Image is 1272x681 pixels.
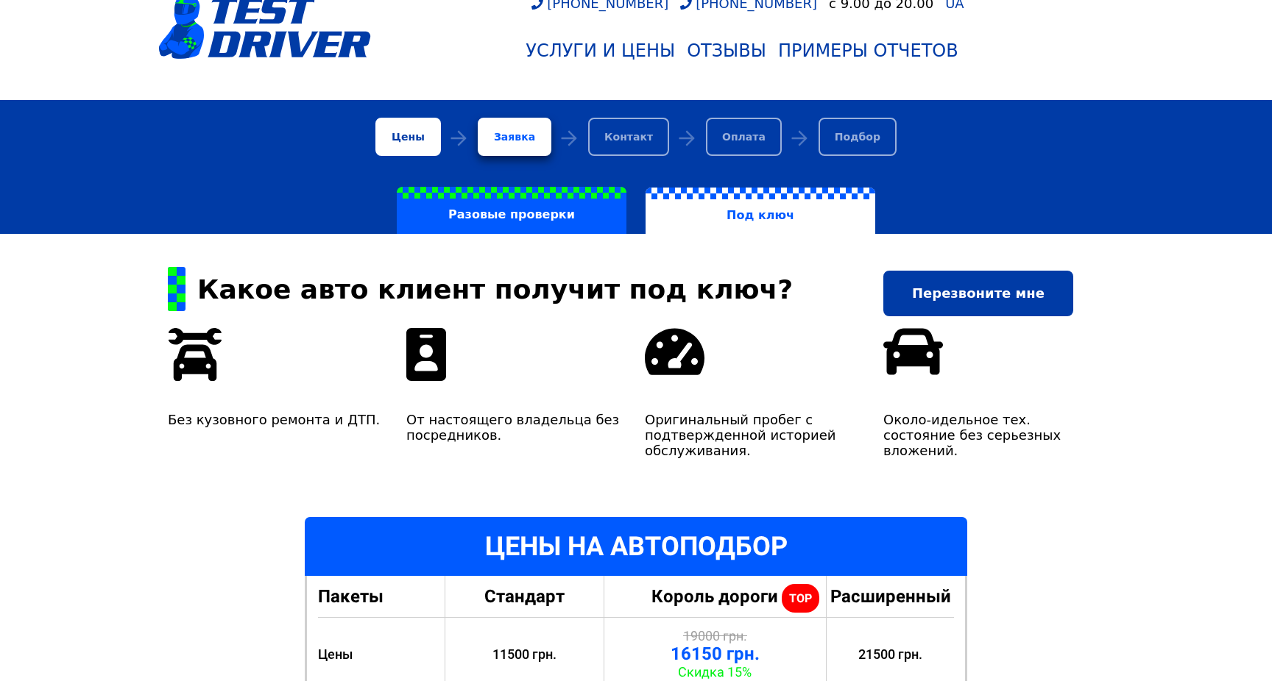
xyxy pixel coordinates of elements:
div: Услуги и цены [526,40,675,61]
div: Контакт [588,118,669,156]
label: Под ключ [646,188,875,235]
span: Пакеты [318,586,384,607]
span: Скидка 15% [678,664,752,680]
a: Заявка [478,118,551,156]
div: Оригинальный пробег с подтвержденной историей обслуживания. [645,412,866,458]
img: arrows-warranty [883,328,943,375]
label: Разовые проверки [397,187,626,234]
div: Какое авто клиент получит под ключ? [168,274,866,304]
div: Цены [375,118,441,156]
div: Отзывы [687,40,766,61]
div: Подбор [819,118,897,156]
a: Перезвоните мне [883,271,1073,316]
span: 16150 грн. [671,643,760,664]
div: Оплата [706,118,782,156]
a: Отзывы [681,35,772,67]
span: 19000 грн. [683,628,747,643]
a: Примеры отчетов [772,35,964,67]
a: Услуги и цены [520,35,681,67]
span: Король дороги [651,586,778,607]
img: arrows-warranty [168,328,222,381]
div: Без кузовного ремонта и ДТП. [168,412,389,427]
div: Около-идельное тех. состояние без серьезных вложений. [883,412,1104,458]
span: Стандарт [484,586,565,607]
div: Примеры отчетов [778,40,958,61]
img: arrows-warranty [645,328,704,375]
div: Цены на автоподбор [305,517,967,576]
img: arrows-warranty [406,328,446,381]
a: Разовые проверки [387,187,636,234]
span: Расширенный [830,586,951,607]
div: От настоящего владельца без посредников. [406,412,627,443]
span: Цены [318,646,353,662]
